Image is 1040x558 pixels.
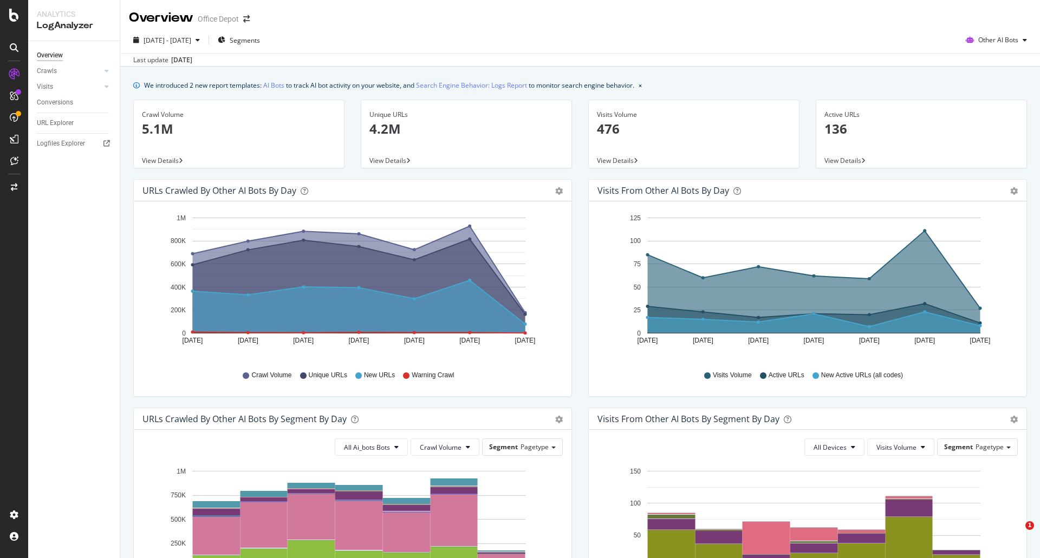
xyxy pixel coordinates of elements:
span: [DATE] - [DATE] [144,36,191,45]
span: View Details [142,156,179,165]
text: 100 [630,238,641,245]
div: Visits Volume [597,110,791,120]
span: Other AI Bots [978,35,1018,44]
button: All Devices [804,438,864,456]
text: 100 [630,500,641,507]
text: [DATE] [293,337,314,344]
span: Visits Volume [713,371,752,380]
span: Segments [230,36,260,45]
div: Last update [133,55,192,65]
span: View Details [824,156,861,165]
p: 4.2M [369,120,563,138]
text: 125 [630,214,641,222]
p: 136 [824,120,1018,138]
text: [DATE] [970,337,991,344]
div: Unique URLs [369,110,563,120]
text: 75 [634,260,641,268]
div: arrow-right-arrow-left [243,15,250,23]
p: 476 [597,120,791,138]
div: Overview [37,50,63,61]
div: We introduced 2 new report templates: to track AI bot activity on your website, and to monitor se... [144,80,634,91]
text: 200K [171,306,186,314]
span: Active URLs [769,371,804,380]
div: Visits from Other AI Bots by day [597,185,729,196]
text: [DATE] [693,337,713,344]
div: Crawls [37,65,57,77]
span: Unique URLs [309,371,347,380]
text: 750K [171,491,186,499]
div: Crawl Volume [142,110,336,120]
span: New Active URLs (all codes) [821,371,903,380]
text: 25 [634,306,641,314]
span: Visits Volume [876,443,916,452]
a: Overview [37,50,112,61]
a: Visits [37,81,101,93]
text: 150 [630,468,641,475]
button: All Ai_bots Bots [335,438,408,456]
a: Crawls [37,65,101,77]
div: Visits [37,81,53,93]
p: 5.1M [142,120,336,138]
span: 1 [1025,521,1034,530]
div: Visits from Other AI Bots By Segment By Day [597,413,779,424]
div: gear [555,187,563,195]
text: [DATE] [459,337,480,344]
span: Warning Crawl [412,371,454,380]
text: 600K [171,260,186,268]
span: View Details [369,156,406,165]
span: Pagetype [976,442,1004,451]
text: [DATE] [404,337,425,344]
text: 500K [171,516,186,523]
text: 50 [634,284,641,291]
div: Conversions [37,97,73,108]
span: Segment [944,442,973,451]
span: View Details [597,156,634,165]
text: [DATE] [748,337,769,344]
div: info banner [133,80,1027,91]
text: [DATE] [238,337,258,344]
text: 400K [171,284,186,291]
text: 250K [171,540,186,547]
a: URL Explorer [37,117,112,129]
text: 1M [177,214,186,222]
div: URL Explorer [37,117,74,129]
button: Segments [213,31,264,49]
a: Search Engine Behavior: Logs Report [416,80,527,91]
div: Active URLs [824,110,1018,120]
svg: A chart. [597,210,1014,360]
div: Office Depot [198,14,239,24]
div: [DATE] [171,55,192,65]
div: Logfiles Explorer [37,138,85,149]
div: URLs Crawled by Other AI Bots by day [142,185,296,196]
button: Other AI Bots [961,31,1031,49]
text: 50 [634,532,641,540]
text: 0 [637,330,641,337]
div: URLs Crawled by Other AI Bots By Segment By Day [142,413,347,424]
button: [DATE] - [DATE] [129,31,204,49]
span: All Devices [814,443,847,452]
div: gear [555,416,563,423]
a: Logfiles Explorer [37,138,112,149]
a: AI Bots [263,80,284,91]
button: close banner [636,77,645,93]
span: Crawl Volume [251,371,291,380]
iframe: Intercom live chat [1003,521,1029,547]
span: Segment [489,442,518,451]
text: [DATE] [515,337,536,344]
span: Crawl Volume [420,443,461,452]
div: LogAnalyzer [37,19,111,32]
text: 800K [171,238,186,245]
span: All Ai_bots Bots [344,443,390,452]
text: 1M [177,468,186,475]
text: [DATE] [859,337,880,344]
text: [DATE] [183,337,203,344]
svg: A chart. [142,210,559,360]
button: Visits Volume [867,438,934,456]
a: Conversions [37,97,112,108]
button: Crawl Volume [411,438,479,456]
div: gear [1010,416,1018,423]
text: [DATE] [349,337,369,344]
text: [DATE] [914,337,935,344]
